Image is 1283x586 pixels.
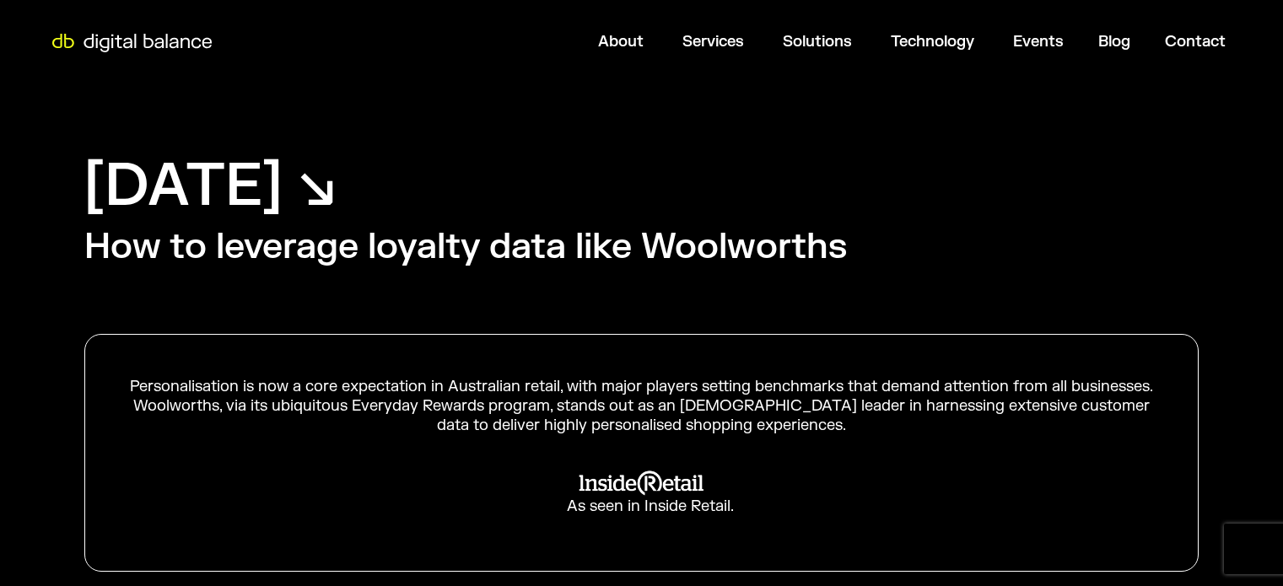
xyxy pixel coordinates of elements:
[84,148,337,224] h1: [DATE] ↘︎
[682,32,744,51] a: Services
[783,32,852,51] a: Solutions
[598,32,644,51] a: About
[1013,32,1064,51] a: Events
[127,457,1156,529] a: As seen in Inside Retail.
[1098,32,1130,51] a: Blog
[550,497,734,516] div: As seen in Inside Retail.
[1165,32,1226,51] a: Contact
[891,32,974,51] a: Technology
[224,25,1239,58] nav: Menu
[84,224,847,271] h2: How to leverage loyalty data like Woolworths
[42,34,222,52] img: Digital Balance logo
[224,25,1239,58] div: Menu Toggle
[127,377,1156,436] div: Personalisation is now a core expectation in Australian retail, with major players setting benchm...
